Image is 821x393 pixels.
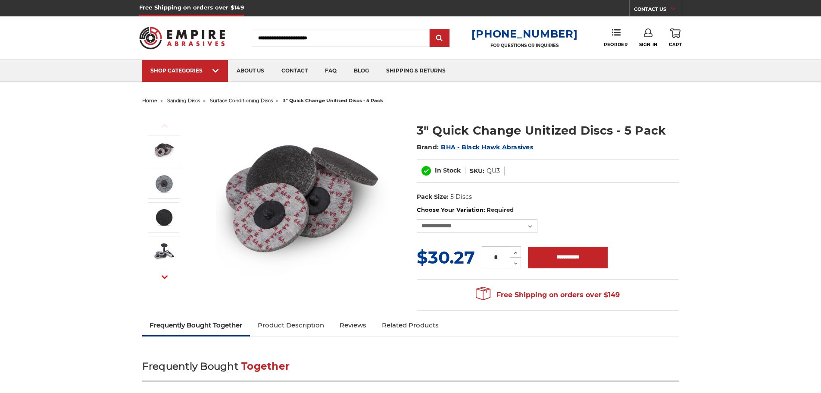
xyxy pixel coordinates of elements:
a: blog [345,60,378,82]
small: Required [487,206,514,213]
span: Sign In [639,42,658,47]
label: Choose Your Variation: [417,206,679,214]
span: Reorder [604,42,627,47]
dt: SKU: [470,167,484,176]
a: BHA - Black Hawk Abrasives [441,143,533,151]
a: Reorder [604,28,627,47]
dt: Pack Size: [417,192,449,201]
img: Empire Abrasives [139,21,225,55]
img: 3" Quick Change Unitized Discs - 5 Pack [153,139,175,161]
a: faq [316,60,345,82]
a: Frequently Bought Together [142,316,250,335]
input: Submit [431,30,448,47]
span: Cart [669,42,682,47]
a: Product Description [250,316,332,335]
img: 3" Quick Change Unitized Discs - 5 Pack [153,207,175,228]
a: [PHONE_NUMBER] [471,28,578,40]
a: contact [273,60,316,82]
dd: 5 Discs [450,192,472,201]
p: FOR QUESTIONS OR INQUIRIES [471,43,578,48]
a: sanding discs [167,97,200,104]
span: In Stock [435,167,461,174]
a: surface conditioning discs [210,97,273,104]
button: Next [154,268,175,286]
a: home [142,97,157,104]
span: $30.27 [417,247,475,268]
img: 3" Quick Change Unitized Discs - 5 Pack [153,240,175,262]
span: Frequently Bought [142,360,238,372]
img: 3" Quick Change Unitized Discs - 5 Pack [216,113,388,286]
a: shipping & returns [378,60,454,82]
span: Brand: [417,143,439,151]
a: Cart [669,28,682,47]
button: Previous [154,116,175,135]
h1: 3" Quick Change Unitized Discs - 5 Pack [417,122,679,139]
div: SHOP CATEGORIES [150,67,219,74]
span: Free Shipping on orders over $149 [476,286,620,304]
a: about us [228,60,273,82]
a: Related Products [374,316,446,335]
img: 3" Quick Change Unitized Discs - 5 Pack [153,173,175,195]
span: Together [241,360,290,372]
a: CONTACT US [634,4,682,16]
a: Reviews [332,316,374,335]
dd: QU3 [487,167,500,176]
span: 3" quick change unitized discs - 5 pack [283,97,383,104]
